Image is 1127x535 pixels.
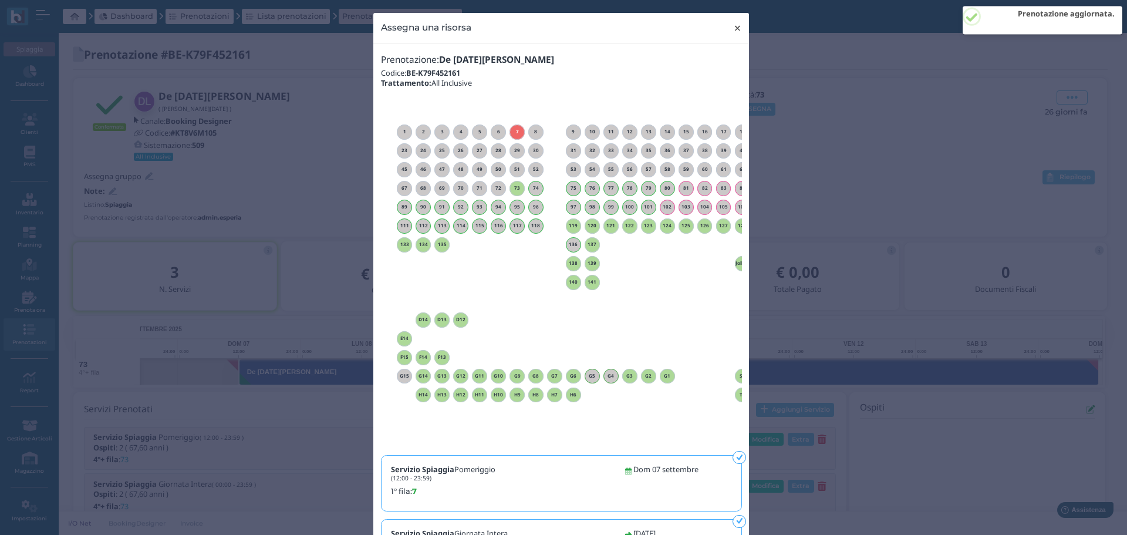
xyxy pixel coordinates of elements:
[566,186,581,191] h6: 75
[566,129,581,134] h6: 9
[641,186,656,191] h6: 79
[679,148,694,153] h6: 37
[528,204,544,210] h6: 96
[381,55,741,65] h4: Prenotazione:
[397,129,412,134] h6: 1
[416,223,431,228] h6: 112
[491,186,506,191] h6: 72
[1018,10,1115,18] h2: Prenotazione aggiornata.
[660,374,675,379] h6: G1
[453,129,468,134] h6: 4
[453,186,468,191] h6: 70
[472,167,487,172] h6: 49
[660,129,675,134] h6: 14
[633,465,699,473] h5: Dom 07 settembre
[381,78,431,88] b: Trattamento:
[397,336,412,341] h6: E14
[439,53,554,66] b: De [DATE][PERSON_NAME]
[716,186,731,191] h6: 83
[566,261,581,266] h6: 138
[453,167,468,172] h6: 48
[585,167,600,172] h6: 54
[697,223,713,228] h6: 126
[434,204,450,210] h6: 91
[603,223,619,228] h6: 121
[491,148,506,153] h6: 28
[622,204,637,210] h6: 100
[416,129,431,134] h6: 2
[397,167,412,172] h6: 45
[697,204,713,210] h6: 104
[509,167,525,172] h6: 51
[509,204,525,210] h6: 95
[603,148,619,153] h6: 33
[434,242,450,247] h6: 135
[697,167,713,172] h6: 60
[434,186,450,191] h6: 69
[416,186,431,191] h6: 68
[547,374,562,379] h6: G7
[416,392,431,398] h6: H14
[566,374,581,379] h6: G6
[660,204,675,210] h6: 102
[716,148,731,153] h6: 39
[566,148,581,153] h6: 31
[585,280,600,285] h6: 141
[622,223,637,228] h6: 122
[603,129,619,134] h6: 11
[528,392,544,398] h6: H8
[397,186,412,191] h6: 67
[416,204,431,210] h6: 90
[397,223,412,228] h6: 111
[679,186,694,191] h6: 81
[434,167,450,172] h6: 47
[622,167,637,172] h6: 56
[397,355,412,360] h6: F15
[391,464,454,475] b: Servizio Spiaggia
[679,167,694,172] h6: 59
[472,374,487,379] h6: G11
[397,242,412,247] h6: 133
[566,223,581,228] h6: 119
[528,129,544,134] h6: 8
[434,355,450,360] h6: F13
[35,9,77,18] span: Assistenza
[603,167,619,172] h6: 55
[509,148,525,153] h6: 29
[641,204,656,210] h6: 101
[434,374,450,379] h6: G13
[660,167,675,172] h6: 58
[528,223,544,228] h6: 118
[716,167,731,172] h6: 61
[585,204,600,210] h6: 98
[622,148,637,153] h6: 34
[391,486,611,497] label: 1° fila:
[381,69,741,77] h5: Codice:
[509,129,525,134] h6: 7
[547,392,562,398] h6: H7
[491,167,506,172] h6: 50
[585,261,600,266] h6: 139
[566,392,581,398] h6: H6
[491,223,506,228] h6: 116
[434,148,450,153] h6: 25
[406,68,460,78] b: BE-K79F452161
[453,317,468,322] h6: D12
[566,280,581,285] h6: 140
[585,148,600,153] h6: 32
[566,204,581,210] h6: 97
[453,223,468,228] h6: 114
[434,129,450,134] h6: 3
[716,223,731,228] h6: 127
[641,129,656,134] h6: 13
[679,129,694,134] h6: 15
[641,223,656,228] h6: 123
[660,148,675,153] h6: 36
[697,148,713,153] h6: 38
[453,374,468,379] h6: G12
[585,186,600,191] h6: 76
[453,148,468,153] h6: 26
[412,487,417,496] b: 7
[585,242,600,247] h6: 137
[622,129,637,134] h6: 12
